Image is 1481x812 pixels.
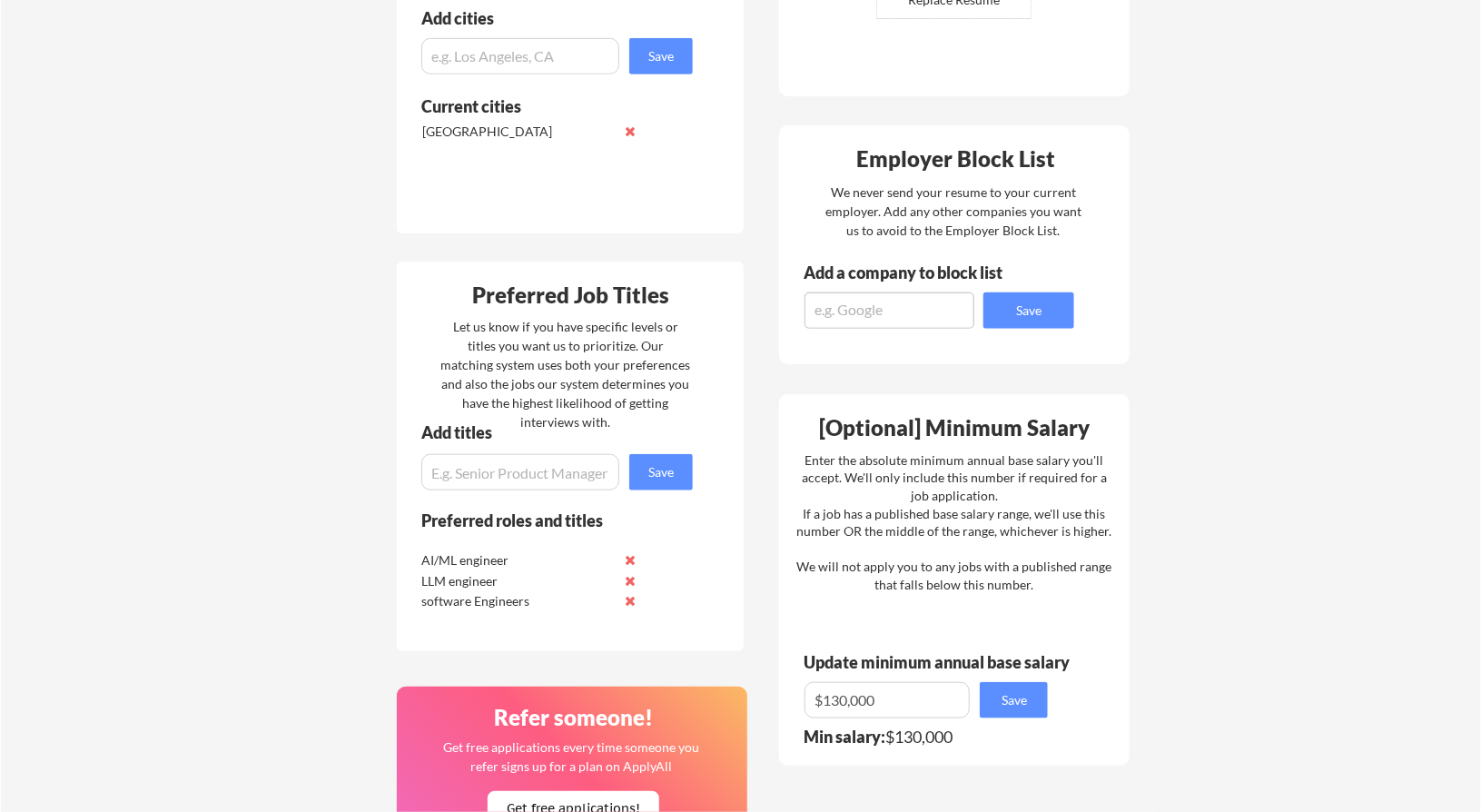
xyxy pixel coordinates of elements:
div: Preferred Job Titles [401,284,739,306]
div: LLM engineer [421,572,613,590]
button: Save [983,292,1074,329]
div: Let us know if you have specific levels or titles you want us to prioritize. Our matching system ... [440,317,690,431]
input: E.g. $100,000 [805,682,970,718]
div: We never send your resume to your current employer. Add any other companies you want us to avoid ... [824,183,1082,240]
div: Get free applications every time someone you refer signs up for a plan on ApplyAll [441,738,700,776]
div: Update minimum annual base salary [804,654,1076,670]
button: Save [980,682,1048,718]
div: Add a company to block list [804,264,1031,281]
div: software Engineers [421,592,613,610]
div: $130,000 [804,728,1060,745]
div: Refer someone! [404,707,742,728]
div: Add titles [421,424,677,441]
div: Employer Block List [786,148,1124,170]
div: Enter the absolute minimum annual base salary you'll accept. We'll only include this number if re... [796,451,1111,594]
div: [Optional] Minimum Salary [785,417,1123,439]
input: e.g. Los Angeles, CA [421,38,619,74]
div: [GEOGRAPHIC_DATA] [422,123,614,141]
div: AI/ML engineer [421,551,613,569]
div: Preferred roles and titles [421,512,668,529]
input: E.g. Senior Product Manager [421,454,619,490]
strong: Min salary: [804,727,885,747]
div: Current cities [421,98,673,114]
button: Save [629,454,693,490]
div: Add cities [421,10,697,26]
button: Save [629,38,693,74]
